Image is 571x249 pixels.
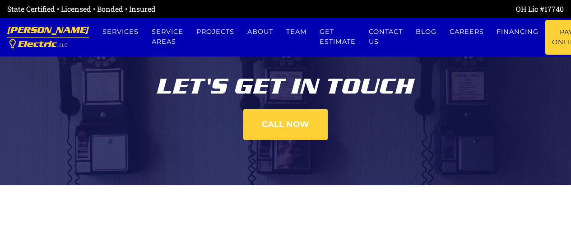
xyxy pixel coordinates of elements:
a: Careers [443,20,490,44]
a: Call now [243,109,328,140]
a: Services [96,20,145,44]
div: Let's get in touch [35,68,536,98]
div: OH Lic #17740 [286,4,564,14]
a: Service Areas [145,20,190,54]
span: , LLC [57,43,68,48]
a: Financing [490,20,545,44]
a: Projects [190,20,241,44]
a: Team [279,20,313,44]
a: About [241,20,279,44]
a: [PERSON_NAME] Electric, LLC [7,18,89,56]
a: Blog [409,20,443,44]
a: Contact us [362,20,409,54]
a: Get estimate [313,20,362,54]
div: State Certified • Licensed • Bonded • Insured [7,4,286,14]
